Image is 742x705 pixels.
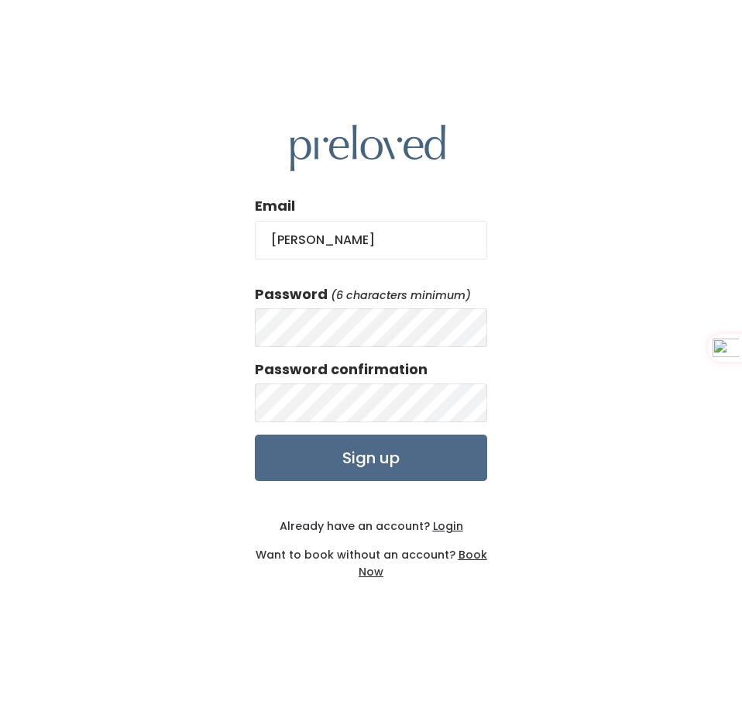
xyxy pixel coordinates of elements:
div: Already have an account? [255,518,487,535]
div: Want to book without an account? [255,535,487,579]
label: Password confirmation [255,359,428,380]
a: Book Now [359,547,487,579]
label: Email [255,196,295,216]
a: Login [430,518,463,534]
u: Login [433,518,463,534]
img: preloved logo [290,125,445,170]
label: Password [255,284,328,304]
input: Sign up [255,435,487,481]
em: (6 characters minimum) [331,287,471,303]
